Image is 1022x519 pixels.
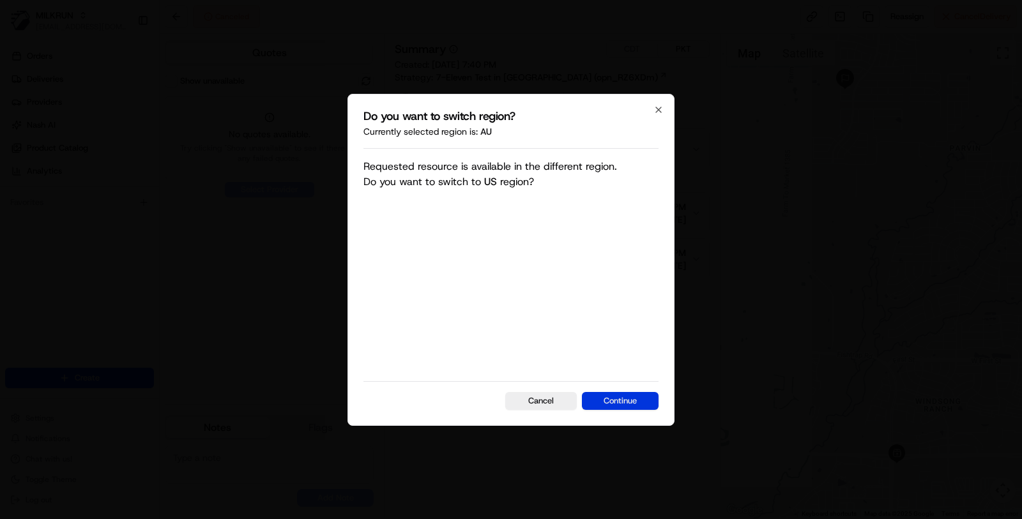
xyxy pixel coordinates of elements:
[127,70,155,80] span: Pylon
[363,110,659,123] h2: Do you want to switch region?
[484,175,497,188] span: US
[363,159,617,371] p: Requested resource is available in the different region. Do you want to switch to region?
[363,125,659,138] p: Currently selected region is:
[90,70,155,80] a: Powered byPylon
[582,392,659,410] button: Continue
[480,126,492,137] span: au
[505,392,577,410] button: Cancel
